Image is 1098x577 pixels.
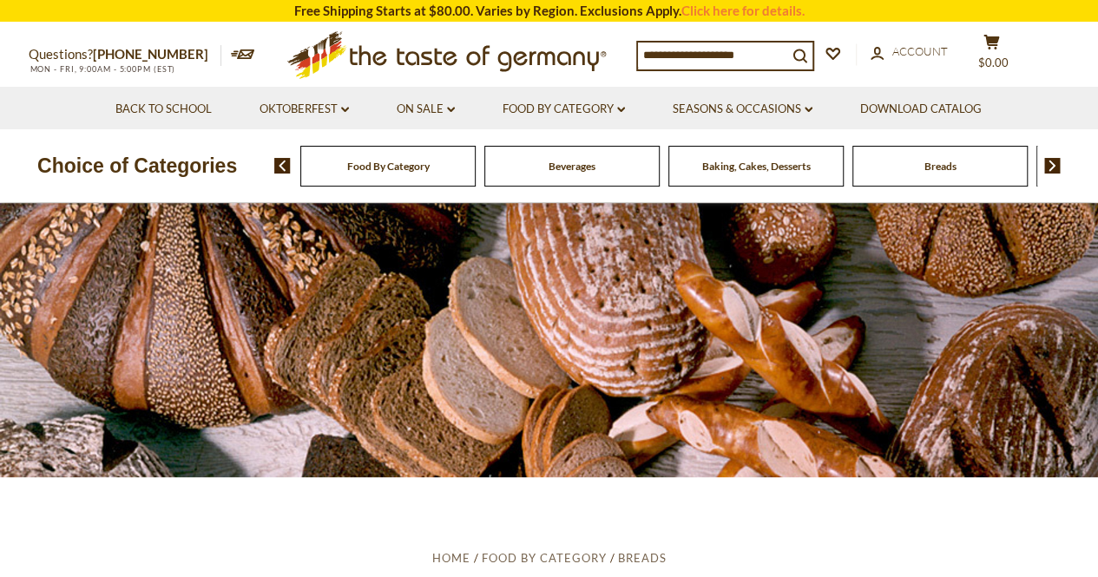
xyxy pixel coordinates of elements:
a: On Sale [397,100,455,119]
a: Breads [924,160,957,173]
img: previous arrow [274,158,291,174]
a: Food By Category [503,100,625,119]
a: Food By Category [347,160,430,173]
a: Beverages [549,160,595,173]
button: $0.00 [966,34,1018,77]
p: Questions? [29,43,221,66]
a: Download Catalog [860,100,982,119]
a: Seasons & Occasions [673,100,812,119]
a: Click here for details. [681,3,805,18]
a: Breads [618,551,667,565]
span: $0.00 [978,56,1009,69]
span: MON - FRI, 9:00AM - 5:00PM (EST) [29,64,176,74]
a: Food By Category [481,551,606,565]
img: next arrow [1044,158,1061,174]
a: Home [431,551,470,565]
span: Account [892,44,948,58]
a: Back to School [115,100,212,119]
a: Oktoberfest [260,100,349,119]
a: Baking, Cakes, Desserts [702,160,811,173]
a: Account [871,43,948,62]
a: [PHONE_NUMBER] [93,46,208,62]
